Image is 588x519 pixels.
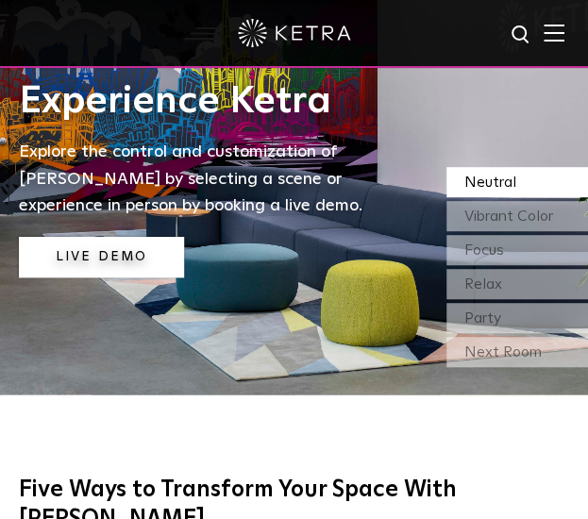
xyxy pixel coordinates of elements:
span: Neutral [464,175,516,190]
img: ketra-logo-2019-white [238,19,351,47]
img: search icon [510,24,533,47]
h5: Explore the control and customization of [PERSON_NAME] by selecting a scene or experience in pers... [19,139,423,220]
h1: Experience Ketra [19,80,423,122]
img: Hamburger%20Nav.svg [544,24,564,42]
span: Focus [464,243,504,258]
span: Vibrant Color [464,209,553,224]
span: Party [464,310,501,326]
div: Next Room [446,337,588,367]
a: Live Demo [19,237,184,277]
span: Relax [464,276,502,292]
